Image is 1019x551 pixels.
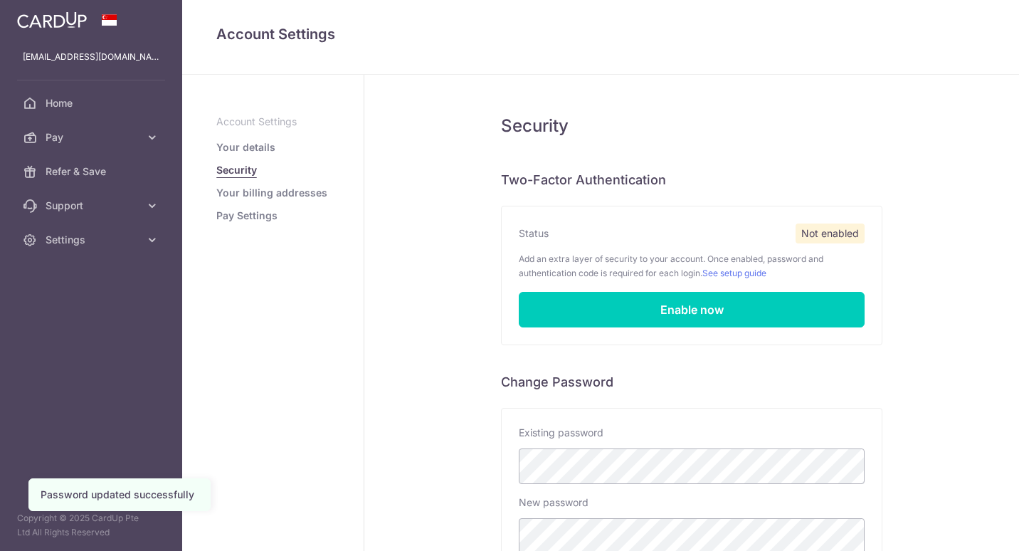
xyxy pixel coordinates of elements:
[501,115,882,137] h5: Security
[46,96,139,110] span: Home
[216,23,985,46] h4: Account Settings
[216,209,278,223] a: Pay Settings
[216,186,327,200] a: Your billing addresses
[519,426,603,440] label: Existing password
[216,115,329,129] p: Account Settings
[41,488,199,502] div: Password updated successfully
[519,292,865,327] a: Enable now
[928,508,1005,544] iframe: Opens a widget where you can find more information
[46,164,139,179] span: Refer & Save
[519,252,865,280] p: Add an extra layer of security to your account. Once enabled, password and authentication code is...
[46,199,139,213] span: Support
[702,268,766,278] a: See setup guide
[216,140,275,154] a: Your details
[519,226,549,241] label: Status
[216,163,257,177] a: Security
[17,11,87,28] img: CardUp
[501,374,882,391] h6: Change Password
[46,130,139,145] span: Pay
[23,50,159,64] p: [EMAIL_ADDRESS][DOMAIN_NAME]
[519,495,588,510] label: New password
[46,233,139,247] span: Settings
[796,224,865,243] span: Not enabled
[501,172,882,189] h6: Two-Factor Authentication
